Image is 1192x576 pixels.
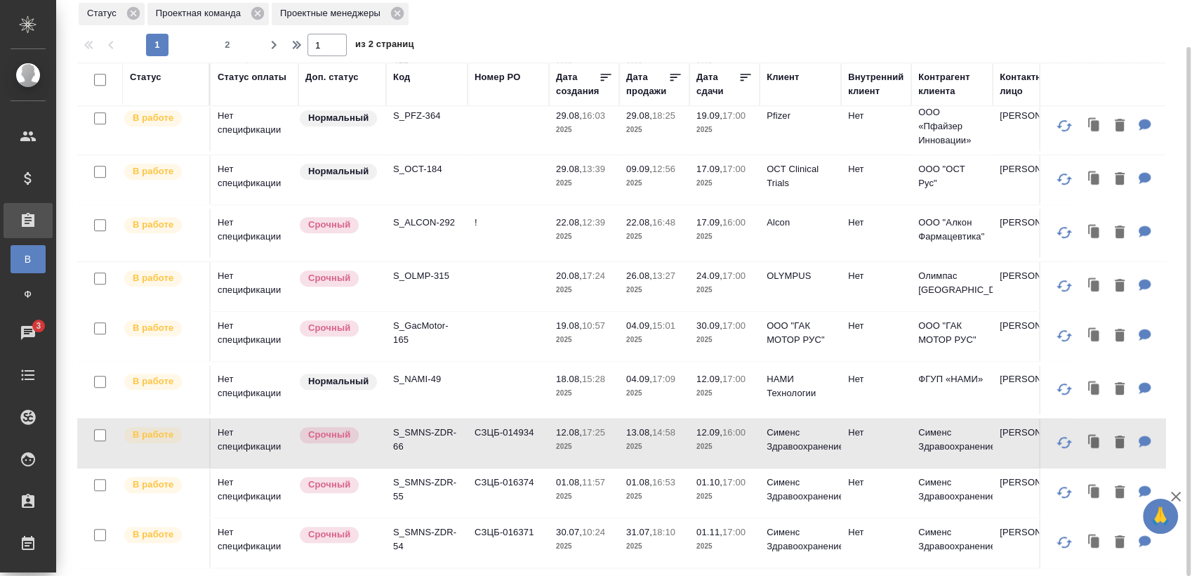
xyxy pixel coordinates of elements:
[626,230,682,244] p: 2025
[147,3,269,25] div: Проектная команда
[393,70,410,84] div: Код
[298,109,379,128] div: Статус по умолчанию для стандартных заказов
[626,270,652,281] p: 26.08,
[722,477,746,487] p: 17:00
[626,539,682,554] p: 2025
[123,319,202,338] div: Выставляет ПМ после принятия заказа от КМа
[848,525,904,539] p: Нет
[696,527,722,537] p: 01.11,
[993,518,1074,568] td: [PERSON_NAME]
[626,217,652,228] p: 22.08,
[848,269,904,283] p: Нет
[308,321,350,335] p: Срочный
[696,539,753,554] p: 2025
[272,3,409,25] div: Проектные менеджеры
[696,477,722,487] p: 01.10,
[556,440,612,454] p: 2025
[1108,428,1132,457] button: Удалить
[848,162,904,176] p: Нет
[993,365,1074,414] td: [PERSON_NAME]
[652,320,675,331] p: 15:01
[848,216,904,230] p: Нет
[556,217,582,228] p: 22.08,
[626,176,682,190] p: 2025
[556,270,582,281] p: 20.08,
[393,319,461,347] p: S_GacMotor-165
[556,527,582,537] p: 30.07,
[582,427,605,438] p: 17:25
[722,270,746,281] p: 17:00
[556,477,582,487] p: 01.08,
[848,426,904,440] p: Нет
[133,428,173,442] p: В работе
[211,518,298,568] td: Нет спецификации
[1108,165,1132,194] button: Удалить
[626,527,652,537] p: 31.07,
[696,123,753,137] p: 2025
[848,319,904,333] p: Нет
[696,217,722,228] p: 17.09,
[582,477,605,487] p: 11:57
[218,70,286,84] div: Статус оплаты
[848,109,904,123] p: Нет
[211,262,298,311] td: Нет спецификации
[133,271,173,285] p: В работе
[211,102,298,151] td: Нет спецификации
[123,162,202,181] div: Выставляет ПМ после принятия заказа от КМа
[308,478,350,492] p: Срочный
[556,333,612,347] p: 2025
[582,374,605,384] p: 15:28
[767,372,834,400] p: НАМИ Технологии
[123,269,202,288] div: Выставляет ПМ после принятия заказа от КМа
[468,518,549,568] td: СЗЦБ-016371
[1047,525,1081,559] button: Обновить
[11,280,46,308] a: Ф
[993,469,1074,518] td: [PERSON_NAME]
[133,478,173,492] p: В работе
[652,217,675,228] p: 16:48
[475,70,520,84] div: Номер PO
[308,374,369,388] p: Нормальный
[556,374,582,384] p: 18.08,
[767,525,834,554] p: Сименс Здравоохранение
[722,164,746,174] p: 17:00
[1047,476,1081,509] button: Обновить
[308,271,350,285] p: Срочный
[556,427,582,438] p: 12.08,
[1081,478,1108,507] button: Клонировать
[767,70,799,84] div: Клиент
[216,34,239,56] button: 2
[298,319,379,338] div: Выставляется автоматически, если на указанный объем услуг необходимо больше времени в стандартном...
[556,320,582,331] p: 19.08,
[133,164,173,178] p: В работе
[123,525,202,544] div: Выставляет ПМ после принятия заказа от КМа
[626,386,682,400] p: 2025
[18,252,39,266] span: В
[1108,375,1132,404] button: Удалить
[993,262,1074,311] td: [PERSON_NAME]
[468,209,549,258] td: !
[696,386,753,400] p: 2025
[767,476,834,504] p: Сименс Здравоохранение
[652,427,675,438] p: 14:58
[556,123,612,137] p: 2025
[308,111,369,125] p: Нормальный
[393,372,461,386] p: S_NAMI-49
[1047,109,1081,143] button: Обновить
[298,476,379,495] div: Выставляется автоматически, если на указанный объем услуг необходимо больше времени в стандартном...
[1047,216,1081,249] button: Обновить
[556,110,582,121] p: 29.08,
[626,427,652,438] p: 13.08,
[1143,499,1178,534] button: 🙏
[1047,372,1081,406] button: Обновить
[211,469,298,518] td: Нет спецификации
[626,320,652,331] p: 04.09,
[305,70,359,84] div: Доп. статус
[1081,428,1108,457] button: Клонировать
[556,490,612,504] p: 2025
[556,539,612,554] p: 2025
[767,162,834,190] p: OCT Clinical Trials
[993,419,1074,468] td: [PERSON_NAME]
[123,216,202,235] div: Выставляет ПМ после принятия заказа от КМа
[1108,528,1132,557] button: Удалить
